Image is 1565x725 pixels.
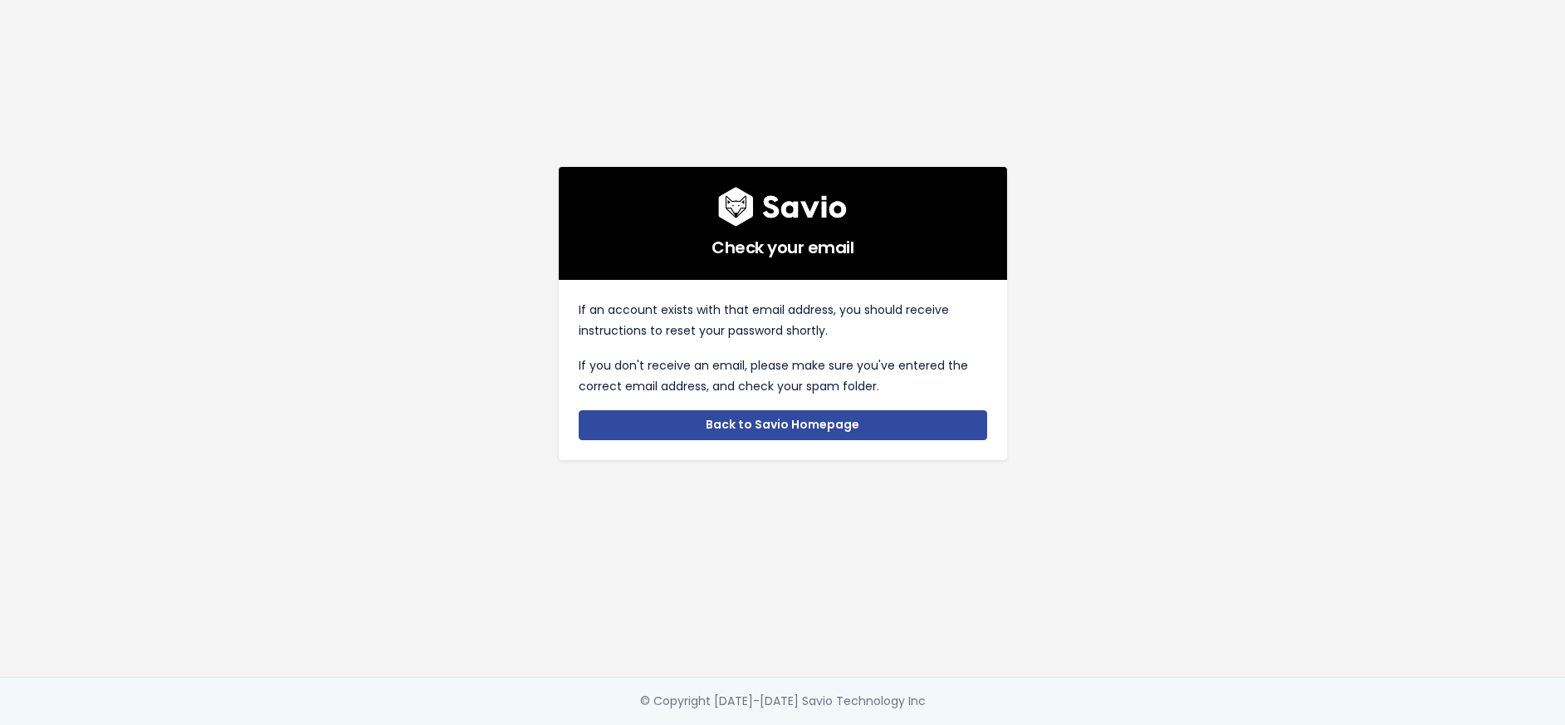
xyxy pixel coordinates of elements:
[579,410,987,440] a: Back to Savio Homepage
[579,355,987,397] p: If you don't receive an email, please make sure you've entered the correct email address, and che...
[579,227,987,260] h5: Check your email
[579,300,987,341] p: If an account exists with that email address, you should receive instructions to reset your passw...
[640,691,926,712] div: © Copyright [DATE]-[DATE] Savio Technology Inc
[718,187,847,227] img: logo600x187.a314fd40982d.png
